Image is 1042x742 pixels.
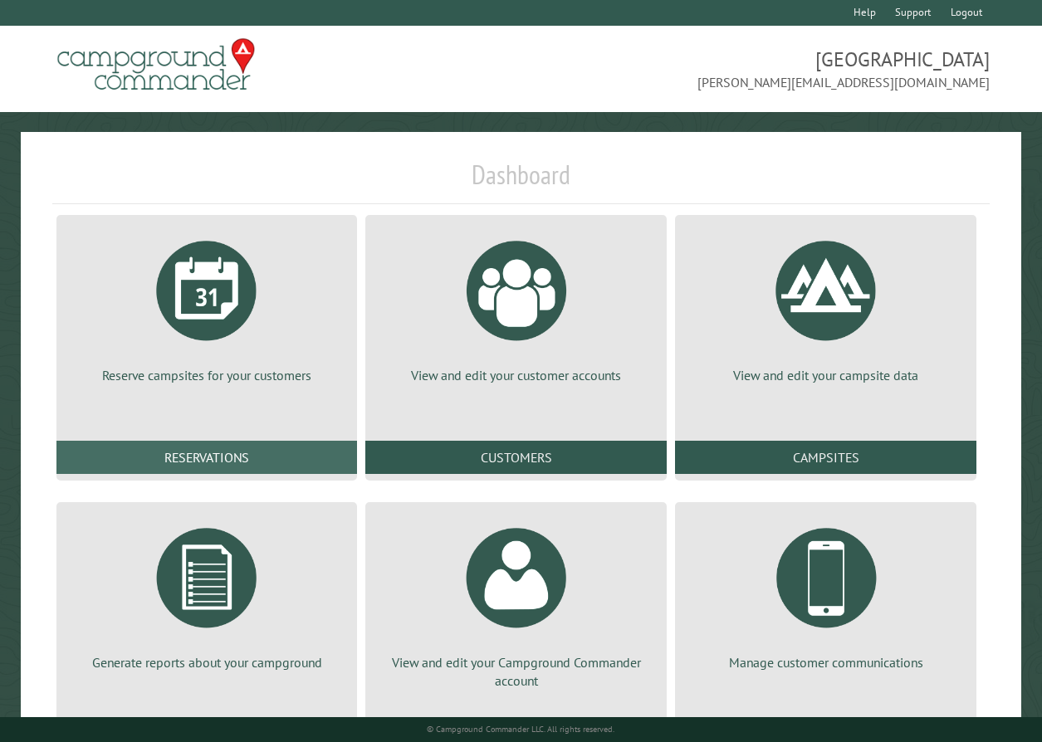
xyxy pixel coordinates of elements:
a: Reserve campsites for your customers [76,228,338,384]
span: [GEOGRAPHIC_DATA] [PERSON_NAME][EMAIL_ADDRESS][DOMAIN_NAME] [521,46,991,92]
h1: Dashboard [52,159,991,204]
a: Generate reports about your campground [76,515,338,671]
a: View and edit your customer accounts [385,228,647,384]
a: View and edit your Campground Commander account [385,515,647,691]
a: Campsites [675,441,976,474]
p: View and edit your customer accounts [385,366,647,384]
p: View and edit your Campground Commander account [385,653,647,691]
img: Campground Commander [52,32,260,97]
a: Customers [365,441,667,474]
p: View and edit your campsite data [695,366,956,384]
p: Generate reports about your campground [76,653,338,671]
p: Manage customer communications [695,653,956,671]
small: © Campground Commander LLC. All rights reserved. [427,724,614,735]
a: View and edit your campsite data [695,228,956,384]
a: Reservations [56,441,358,474]
a: Manage customer communications [695,515,956,671]
p: Reserve campsites for your customers [76,366,338,384]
